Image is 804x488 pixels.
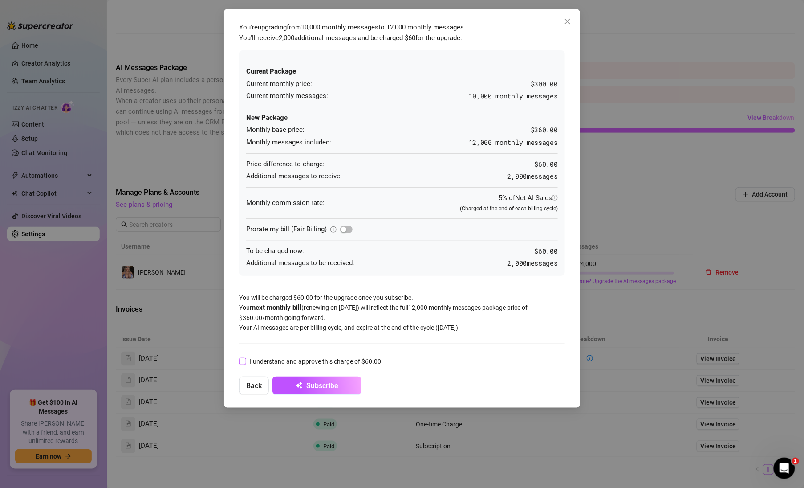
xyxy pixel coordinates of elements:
strong: Current Package [246,67,296,75]
span: 5% of [499,194,558,202]
span: 2,000 messages [508,171,558,182]
span: Additional messages to receive: [246,171,342,182]
span: To be charged now: [246,246,304,257]
span: Current monthly price: [246,79,312,90]
button: Subscribe [272,377,361,394]
span: Prorate my bill (Fair Billing) [246,225,327,233]
span: $ 60.00 [535,159,558,170]
span: (Charged at the end of each billing cycle) [460,205,558,212]
span: Subscribe [306,381,338,390]
span: 2,000 messages [508,258,558,269]
strong: next monthly bill [252,303,301,312]
span: info-circle [552,195,558,201]
span: Monthly base price: [246,125,305,135]
span: $300.00 [531,79,558,90]
span: Current monthly messages: [246,91,328,102]
span: close [564,18,571,25]
span: You're upgrading from 10,000 monthly messages to 12,000 monthly messages . You'll receive 2,000 a... [239,23,466,42]
span: Monthly messages included: [246,137,331,148]
span: Back [246,381,262,390]
span: Price difference to charge: [246,159,325,170]
button: Close [560,14,575,29]
iframe: Intercom live chat [774,458,795,479]
span: 1 [792,458,799,465]
span: $ 60.00 [535,246,558,257]
span: Additional messages to be received: [246,258,354,269]
span: Close [560,18,575,25]
span: I understand and approve this charge of $60.00 [246,357,385,366]
div: You will be charged $60.00 for the upgrade once you subscribe. Your (renewing on [DATE] ) will re... [235,18,569,399]
button: Back [239,377,269,394]
div: Net AI Sales [515,193,558,204]
span: info-circle [330,226,337,233]
span: Monthly commission rate: [246,198,325,209]
strong: New Package [246,114,288,122]
span: $360.00 [531,125,558,135]
span: 12,000 monthly messages [469,138,558,147]
span: 10,000 monthly messages [469,91,558,102]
